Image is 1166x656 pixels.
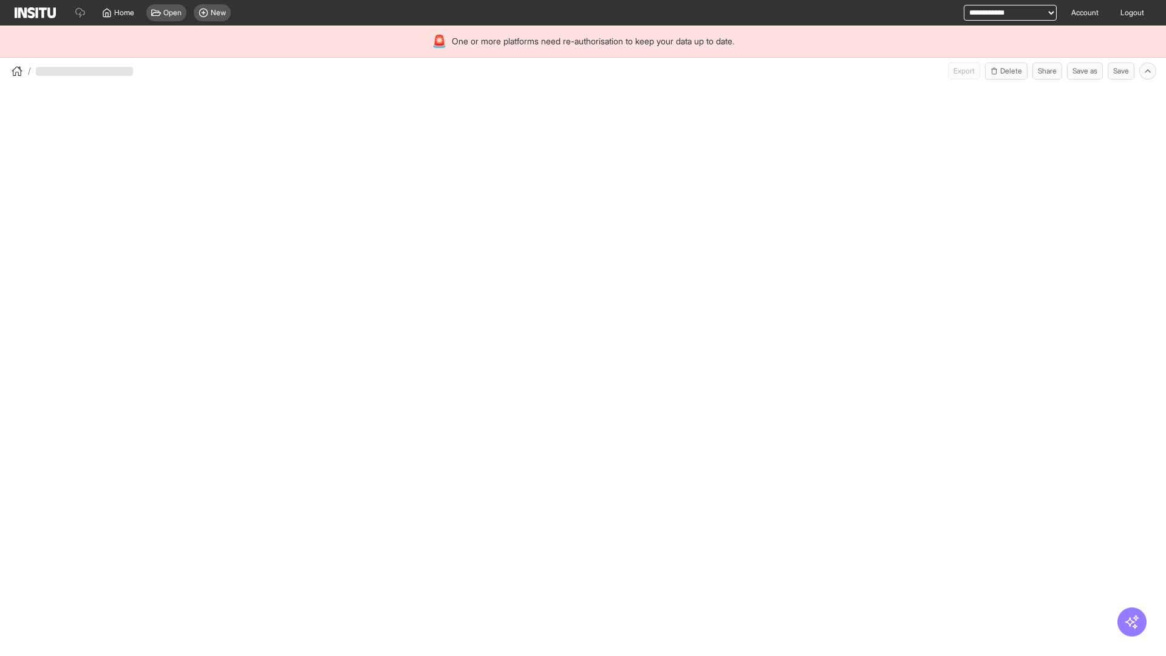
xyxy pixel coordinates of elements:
[1108,63,1134,80] button: Save
[1067,63,1103,80] button: Save as
[28,65,31,77] span: /
[114,8,134,18] span: Home
[211,8,226,18] span: New
[163,8,182,18] span: Open
[15,7,56,18] img: Logo
[452,35,734,47] span: One or more platforms need re-authorisation to keep your data up to date.
[948,63,980,80] span: Can currently only export from Insights reports.
[1032,63,1062,80] button: Share
[432,33,447,50] div: 🚨
[10,64,31,78] button: /
[948,63,980,80] button: Export
[985,63,1028,80] button: Delete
